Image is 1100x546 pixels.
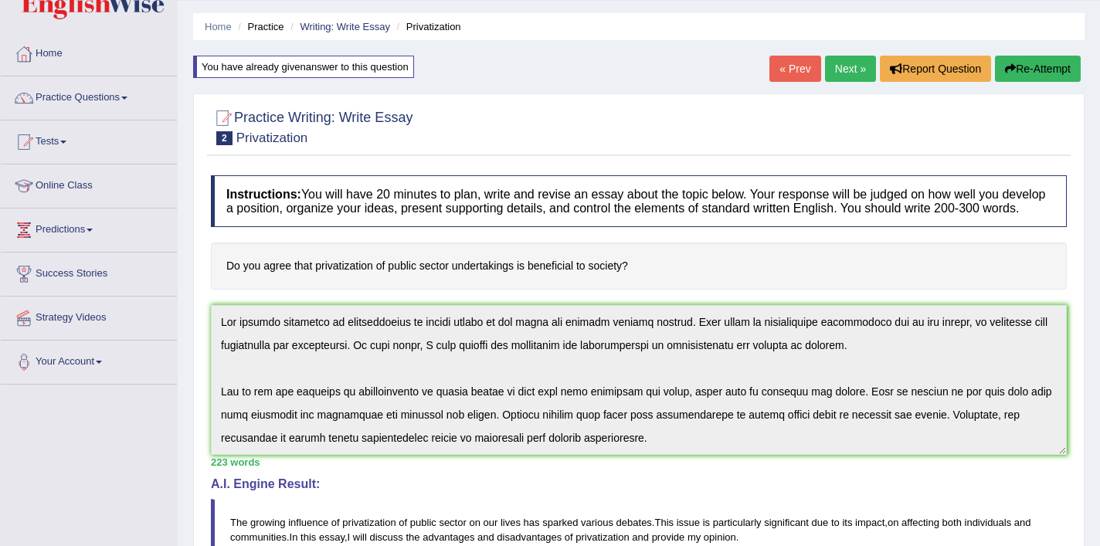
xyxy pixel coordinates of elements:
[369,531,402,543] span: discuss
[713,517,762,528] span: particularly
[704,531,736,543] span: opinion
[616,517,652,528] span: debates
[331,517,340,528] span: of
[652,531,685,543] span: provide
[524,517,540,528] span: has
[677,517,700,528] span: issue
[632,531,649,543] span: and
[236,131,308,145] small: Privatization
[399,517,407,528] span: of
[250,517,286,528] span: growing
[410,517,436,528] span: public
[477,531,494,543] span: and
[942,517,962,528] span: both
[484,517,498,528] span: our
[319,531,345,543] span: essay
[575,531,629,543] span: privatization
[769,56,820,82] a: « Prev
[393,19,461,34] li: Privatization
[855,517,884,528] span: impact
[842,517,852,528] span: its
[995,56,1081,82] button: Re-Attempt
[469,517,480,528] span: on
[439,517,466,528] span: sector
[654,517,674,528] span: This
[581,517,613,528] span: various
[1,341,177,379] a: Your Account
[1,32,177,71] a: Home
[703,517,710,528] span: is
[497,531,562,543] span: disadvantages
[965,517,1012,528] span: individuals
[1,164,177,203] a: Online Class
[1,253,177,291] a: Success Stories
[205,21,232,32] a: Home
[1014,517,1031,528] span: and
[230,531,287,543] span: communities
[211,242,1067,290] h4: Do you agree that privatization of public sector undertakings is beneficial to society?
[406,531,419,543] span: the
[812,517,829,528] span: due
[193,56,414,78] div: You have already given answer to this question
[211,477,1067,491] h4: A.I. Engine Result:
[216,131,233,145] span: 2
[342,517,396,528] span: privatization
[423,531,474,543] span: advantages
[880,56,991,82] button: Report Question
[353,531,367,543] span: will
[226,188,301,201] b: Instructions:
[234,19,283,34] li: Practice
[764,517,809,528] span: significant
[1,120,177,159] a: Tests
[888,517,898,528] span: on
[1,209,177,247] a: Predictions
[1,297,177,335] a: Strategy Videos
[901,517,939,528] span: affecting
[211,455,1067,470] div: 223 words
[211,107,413,145] h2: Practice Writing: Write Essay
[565,531,573,543] span: of
[825,56,876,82] a: Next »
[230,517,247,528] span: The
[501,517,521,528] span: lives
[1,76,177,115] a: Practice Questions
[290,531,298,543] span: In
[348,531,351,543] span: I
[288,517,328,528] span: influence
[300,531,316,543] span: this
[687,531,701,543] span: my
[211,175,1067,227] h4: You will have 20 minutes to plan, write and revise an essay about the topic below. Your response ...
[300,21,390,32] a: Writing: Write Essay
[831,517,840,528] span: to
[542,517,578,528] span: sparked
